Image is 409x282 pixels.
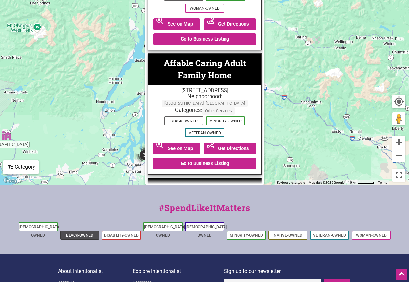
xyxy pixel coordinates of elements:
[132,143,157,167] div: 3
[392,169,405,182] button: Toggle fullscreen view
[277,180,305,185] button: Keyboard shortcuts
[378,181,387,184] a: Terms
[186,225,228,238] a: [DEMOGRAPHIC_DATA]-Owned
[185,4,224,13] span: Woman-Owned
[153,33,256,45] a: Go to Business Listing
[3,160,39,174] div: Filter by category
[4,161,38,173] div: Category
[144,225,186,238] a: [DEMOGRAPHIC_DATA]-Owned
[66,233,93,238] a: Black-Owned
[206,116,245,125] span: Minority-Owned
[392,136,405,149] button: Zoom in
[176,182,233,193] a: Africa Lounge
[185,128,224,137] span: Veteran-Owned
[133,267,224,275] p: Explore Intentionalist
[204,143,257,154] a: Get Directions
[309,181,344,184] span: Map data ©2025 Google
[313,233,346,238] a: Veteran-Owned
[392,149,405,162] button: Zoom out
[204,18,257,30] a: Get Directions
[230,233,263,238] a: Minority-Owned
[19,225,61,238] a: [DEMOGRAPHIC_DATA]-Owned
[392,112,405,125] button: Drag Pegman onto the map to open Street View
[153,143,200,154] a: See on Map
[151,93,258,107] div: Neighborhood:
[274,233,302,238] a: Native-Owned
[151,107,258,115] div: Categories:
[151,87,258,93] div: [STREET_ADDRESS]
[104,233,139,238] a: Disability-Owned
[348,181,357,184] span: 10 km
[202,107,235,115] span: Other Services
[153,158,256,169] a: Go to Business Listing
[2,176,23,185] img: Google
[164,116,203,125] span: Black-Owned
[164,57,246,80] a: Affable Caring Adult Family Home
[162,100,248,107] span: [GEOGRAPHIC_DATA], [GEOGRAPHIC_DATA]
[396,269,407,280] div: Scroll Back to Top
[2,176,23,185] a: Open this area in Google Maps (opens a new window)
[356,233,387,238] a: Woman-Owned
[224,267,351,275] p: Sign up to our newsletter
[346,180,376,185] button: Map Scale: 10 km per 48 pixels
[153,18,200,30] a: See on Map
[58,267,133,275] p: About Intentionalist
[392,95,405,108] button: Your Location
